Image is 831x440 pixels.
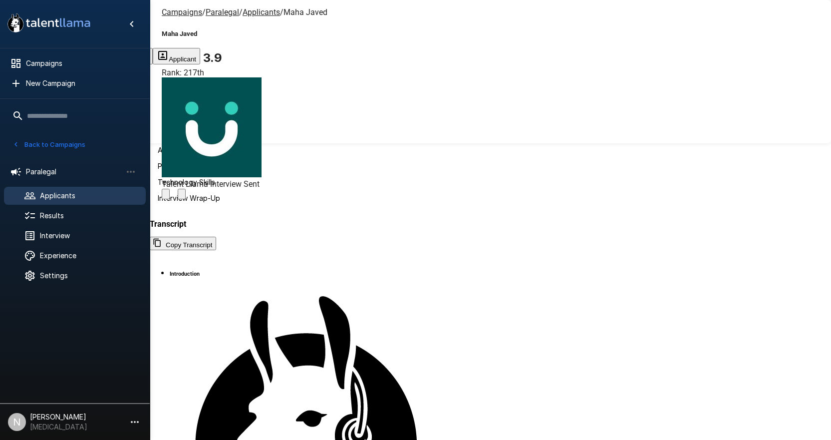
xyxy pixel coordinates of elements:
span: / [202,7,206,17]
span: Problem Solving [158,162,211,170]
div: Interview Wrap-Up [150,191,831,205]
span: Interview Wrap-Up [158,194,220,202]
span: Talent Llama Interview Sent [162,179,260,189]
div: Attention to Detail [150,143,831,157]
div: Technology Skills [150,175,831,189]
button: Archive Applicant [162,189,170,199]
b: Maha Javed [162,30,197,37]
u: Paralegal [206,7,239,17]
u: Applicants [243,7,280,17]
h6: Introduction [170,271,200,277]
b: Transcript [150,219,186,229]
button: Applicant [153,48,200,64]
span: Technology Skills [158,178,215,186]
span: Maha Javed [283,7,327,17]
div: Problem Solving [150,159,831,173]
span: / [239,7,243,17]
u: Campaigns [162,7,202,17]
span: / [280,7,283,17]
button: Change Stage [178,189,186,199]
button: Copy transcript [150,237,216,250]
span: Attention to Detail [158,146,220,154]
